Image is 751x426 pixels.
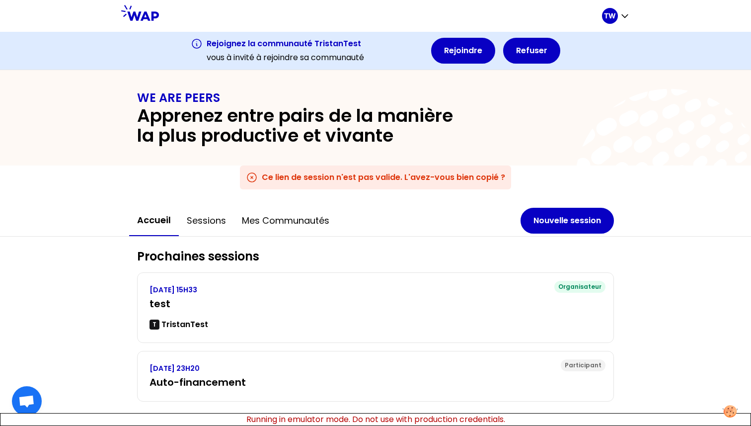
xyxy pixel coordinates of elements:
a: Ouvrir le chat [12,386,42,416]
div: Participant [561,359,605,371]
p: [DATE] 23H20 [150,363,601,373]
p: vous à invité à rejoindre sa communauté [207,52,364,64]
h2: Prochaines sessions [137,249,614,264]
button: Accueil [129,205,179,236]
h1: WE ARE PEERS [137,90,614,106]
button: Sessions [179,206,234,236]
p: [DATE] 15H33 [150,285,601,295]
h3: Rejoignez la communauté TristanTest [207,38,364,50]
div: Organisateur [554,281,605,293]
p: T [152,321,156,329]
button: Mes communautés [234,206,337,236]
button: Nouvelle session [521,208,614,234]
p: TristanTest [161,319,208,331]
h2: Apprenez entre pairs de la manière la plus productive et vivante [137,106,471,146]
button: Rejoindre [431,38,495,64]
h3: Ce lien de session n'est pas valide. L'avez-vous bien copié ? [262,171,505,183]
button: Manage your preferences about cookies [717,399,744,424]
a: [DATE] 23H20Auto-financement [150,363,601,389]
h3: test [150,297,601,311]
p: TW [604,11,616,21]
button: Refuser [503,38,560,64]
a: [DATE] 15H33testTTristanTest [150,285,601,331]
button: TW [602,8,630,24]
h3: Auto-financement [150,375,601,389]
